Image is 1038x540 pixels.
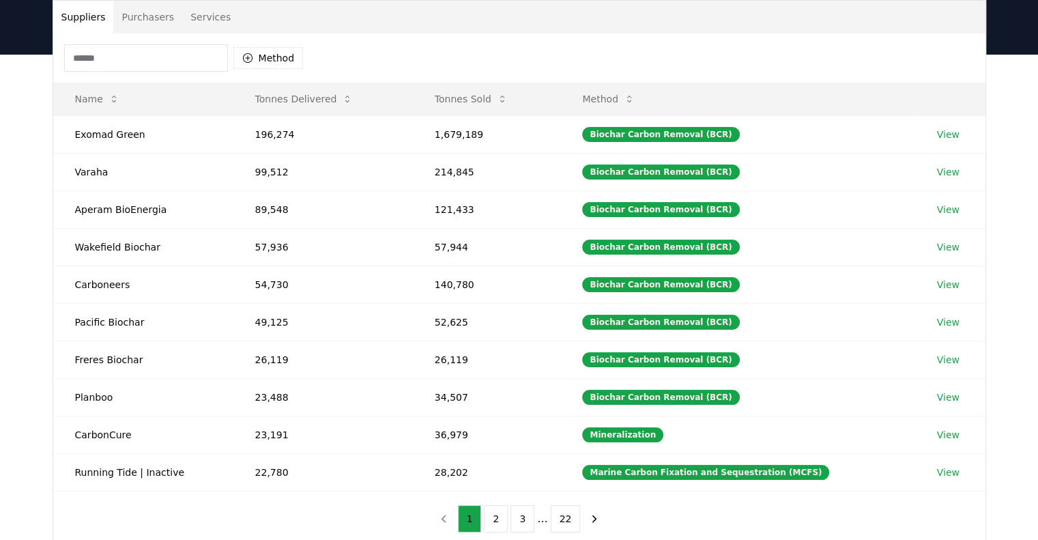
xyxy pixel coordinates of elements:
td: Aperam BioEnergia [53,190,233,228]
td: Freres Biochar [53,341,233,378]
div: Biochar Carbon Removal (BCR) [582,390,739,405]
td: 57,944 [413,228,561,266]
td: 121,433 [413,190,561,228]
div: Mineralization [582,427,663,442]
a: View [937,165,960,179]
div: Biochar Carbon Removal (BCR) [582,277,739,292]
td: Exomad Green [53,115,233,153]
button: 22 [551,505,581,532]
button: Suppliers [53,1,114,33]
a: View [937,390,960,404]
td: Wakefield Biochar [53,228,233,266]
button: 1 [458,505,482,532]
div: Biochar Carbon Removal (BCR) [582,127,739,142]
td: 23,191 [233,416,413,453]
a: View [937,315,960,329]
td: 1,679,189 [413,115,561,153]
button: Purchasers [113,1,182,33]
div: Biochar Carbon Removal (BCR) [582,352,739,367]
div: Biochar Carbon Removal (BCR) [582,315,739,330]
div: Biochar Carbon Removal (BCR) [582,202,739,217]
td: 196,274 [233,115,413,153]
button: Tonnes Sold [424,85,519,113]
a: View [937,278,960,292]
button: Method [571,85,646,113]
td: 34,507 [413,378,561,416]
td: 140,780 [413,266,561,303]
div: Marine Carbon Fixation and Sequestration (MCFS) [582,465,829,480]
td: 26,119 [413,341,561,378]
a: View [937,203,960,216]
td: 54,730 [233,266,413,303]
button: next page [583,505,606,532]
td: 36,979 [413,416,561,453]
button: Name [64,85,130,113]
td: Pacific Biochar [53,303,233,341]
a: View [937,240,960,254]
td: 89,548 [233,190,413,228]
td: Planboo [53,378,233,416]
button: Tonnes Delivered [244,85,364,113]
div: Biochar Carbon Removal (BCR) [582,165,739,180]
button: Services [182,1,239,33]
li: ... [537,511,547,527]
button: Method [233,47,304,69]
td: 49,125 [233,303,413,341]
td: 26,119 [233,341,413,378]
td: CarbonCure [53,416,233,453]
a: View [937,428,960,442]
td: 99,512 [233,153,413,190]
a: View [937,128,960,141]
td: 22,780 [233,453,413,491]
td: Varaha [53,153,233,190]
td: 23,488 [233,378,413,416]
button: 3 [510,505,534,532]
td: 28,202 [413,453,561,491]
td: 57,936 [233,228,413,266]
button: 2 [484,505,508,532]
a: View [937,353,960,367]
td: Running Tide | Inactive [53,453,233,491]
div: Biochar Carbon Removal (BCR) [582,240,739,255]
td: 52,625 [413,303,561,341]
a: View [937,466,960,479]
td: Carboneers [53,266,233,303]
td: 214,845 [413,153,561,190]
